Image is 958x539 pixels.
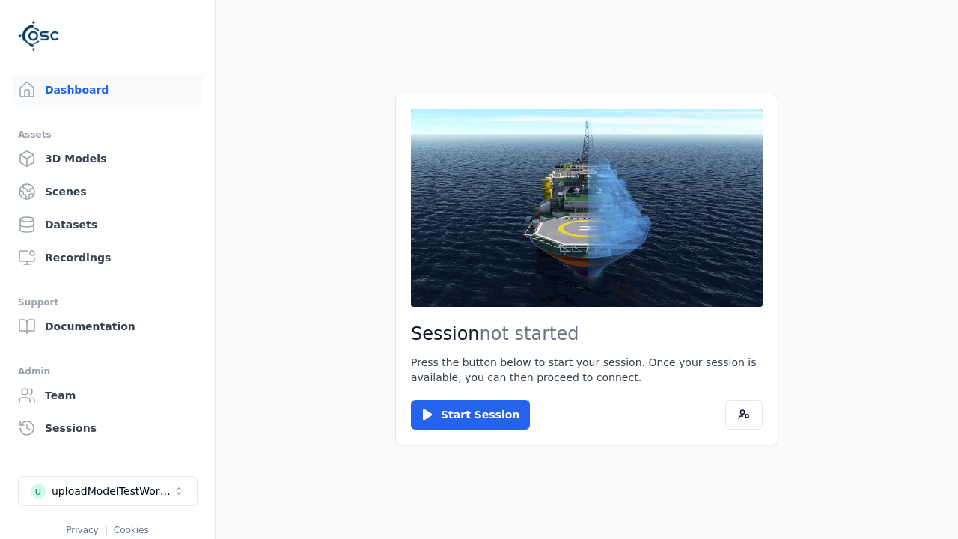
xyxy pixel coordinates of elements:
span: | [105,525,108,535]
a: Sessions [12,413,203,443]
div: Admin [18,362,197,380]
img: Logo [18,15,60,57]
button: Start Session [411,400,530,430]
span: not started [480,323,579,344]
a: Dashboard [12,75,203,105]
button: Select a workspace [18,476,198,506]
a: Privacy [66,525,98,535]
a: Recordings [12,243,203,272]
p: Press the button below to start your session. Once your session is available, you can then procee... [411,355,763,385]
a: Scenes [12,177,203,207]
div: u [31,484,46,499]
div: Assets [18,126,197,144]
a: Documentation [12,311,203,341]
div: Support [18,293,197,311]
a: Cookies [114,525,149,535]
a: Datasets [12,210,203,240]
div: uploadModelTestWorkspace [52,484,173,499]
a: Team [12,380,203,410]
h2: Session [411,322,763,346]
a: 3D Models [12,144,203,174]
